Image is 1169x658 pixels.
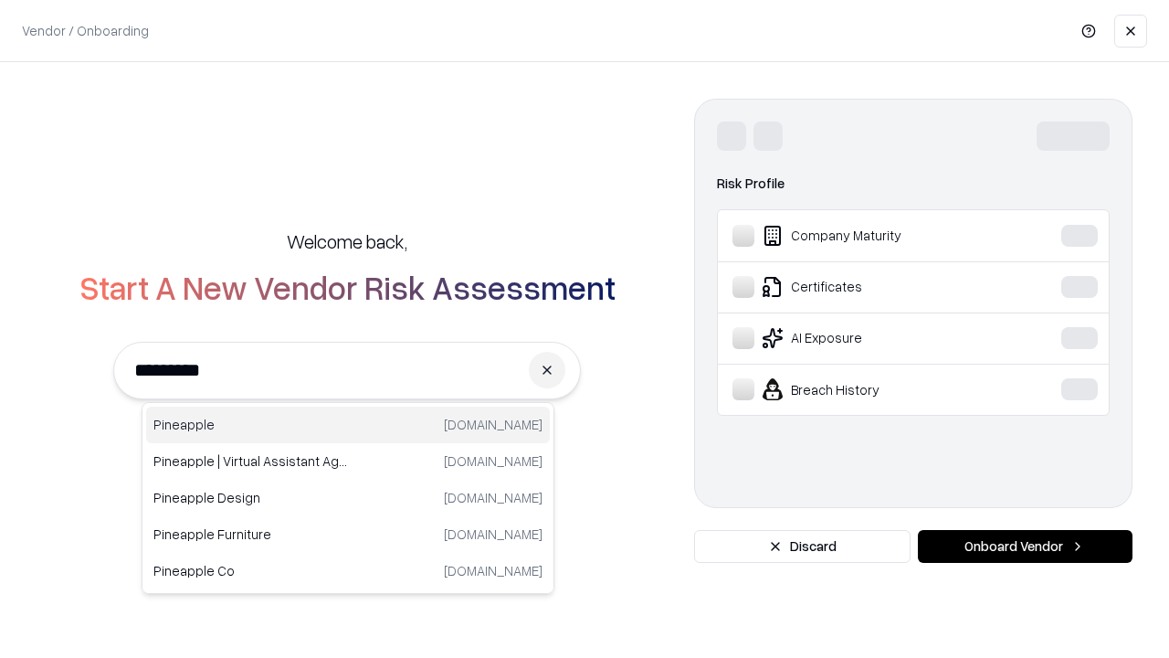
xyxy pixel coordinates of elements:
[717,173,1110,195] div: Risk Profile
[153,561,348,580] p: Pineapple Co
[444,561,542,580] p: [DOMAIN_NAME]
[732,327,1006,349] div: AI Exposure
[79,269,616,305] h2: Start A New Vendor Risk Assessment
[153,415,348,434] p: Pineapple
[732,378,1006,400] div: Breach History
[444,525,542,544] p: [DOMAIN_NAME]
[732,276,1006,298] div: Certificates
[918,530,1132,563] button: Onboard Vendor
[444,415,542,434] p: [DOMAIN_NAME]
[444,451,542,471] p: [DOMAIN_NAME]
[287,228,407,254] h5: Welcome back,
[153,488,348,507] p: Pineapple Design
[732,225,1006,247] div: Company Maturity
[22,21,149,40] p: Vendor / Onboarding
[444,488,542,507] p: [DOMAIN_NAME]
[153,451,348,471] p: Pineapple | Virtual Assistant Agency
[153,525,348,544] p: Pineapple Furniture
[694,530,911,563] button: Discard
[142,402,554,594] div: Suggestions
